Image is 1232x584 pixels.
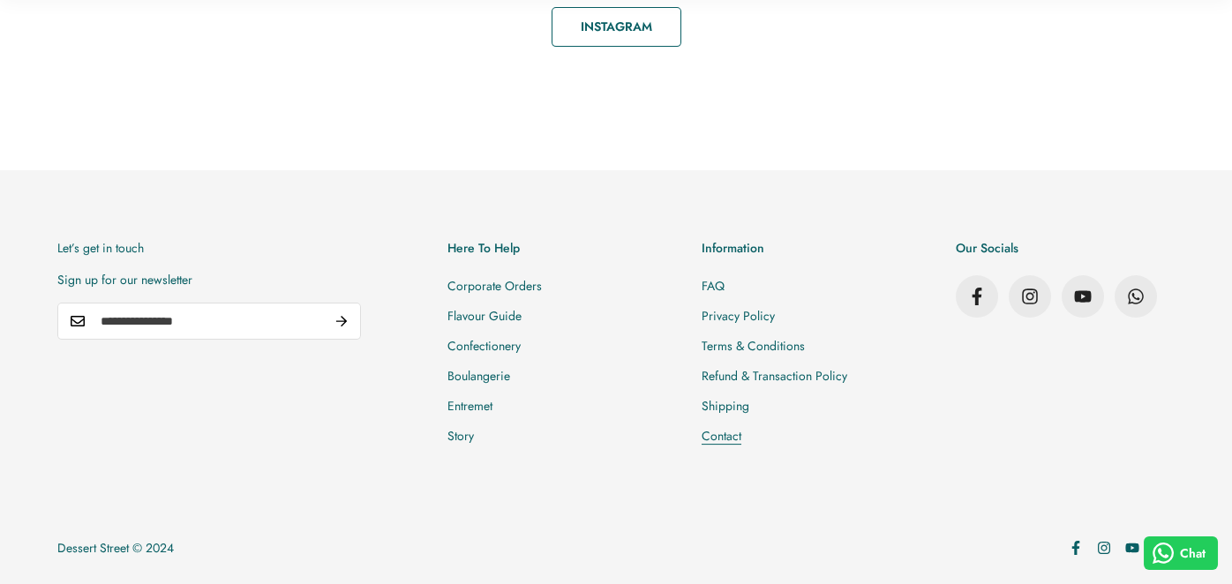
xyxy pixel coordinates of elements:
[1180,544,1206,563] span: Chat
[1062,275,1104,318] a: Youtube
[1144,536,1219,570] button: Chat
[447,241,666,257] h3: Here To Help
[956,241,1175,257] h3: Our Socials
[702,277,725,295] a: FAQ
[702,307,775,325] a: Privacy Policy
[57,271,361,289] p: Sign up for our newsletter
[57,241,361,257] h3: Let’s get in touch
[1009,275,1051,318] a: Instagram
[1097,541,1111,555] a: Instagram
[1115,275,1157,318] a: WhatsApp
[57,539,174,557] span: Dessert Street © 2024
[447,397,492,415] a: Entremet
[702,337,805,355] a: Terms & Conditions
[702,427,741,445] a: Contact
[702,241,920,257] h3: Information
[447,427,474,445] a: Story
[1069,541,1083,555] a: Facebook
[447,277,542,295] a: Corporate Orders
[956,275,998,318] a: Facebook
[447,337,521,355] a: Confectionery
[447,367,510,385] a: Boulangerie
[447,307,522,325] a: Flavour Guide
[1125,541,1139,555] a: Youtube
[322,303,361,340] button: Subscribe
[552,7,681,47] a: Instagram
[702,367,847,385] a: Refund & Transaction Policy
[702,397,749,415] a: Shipping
